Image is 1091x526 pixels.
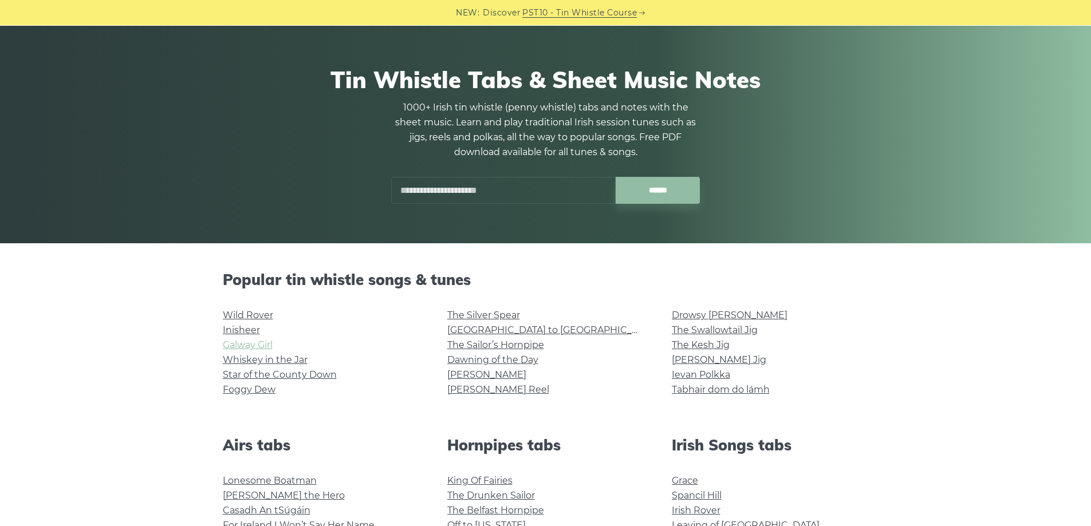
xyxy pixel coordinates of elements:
[223,369,337,380] a: Star of the County Down
[672,384,770,395] a: Tabhair dom do lámh
[456,6,479,19] span: NEW:
[391,100,700,160] p: 1000+ Irish tin whistle (penny whistle) tabs and notes with the sheet music. Learn and play tradi...
[223,490,345,501] a: [PERSON_NAME] the Hero
[447,339,544,350] a: The Sailor’s Hornpipe
[447,475,513,486] a: King Of Fairies
[223,475,317,486] a: Lonesome Boatman
[672,354,766,365] a: [PERSON_NAME] Jig
[223,325,260,335] a: Inisheer
[483,6,521,19] span: Discover
[223,436,420,454] h2: Airs tabs
[223,271,869,288] h2: Popular tin whistle songs & tunes
[672,339,730,350] a: The Kesh Jig
[447,325,659,335] a: [GEOGRAPHIC_DATA] to [GEOGRAPHIC_DATA]
[672,490,722,501] a: Spancil Hill
[223,354,308,365] a: Whiskey in the Jar
[223,505,310,516] a: Casadh An tSúgáin
[672,310,787,321] a: Drowsy [PERSON_NAME]
[522,6,637,19] a: PST10 - Tin Whistle Course
[672,369,730,380] a: Ievan Polkka
[223,310,273,321] a: Wild Rover
[672,325,758,335] a: The Swallowtail Jig
[447,369,526,380] a: [PERSON_NAME]
[447,310,520,321] a: The Silver Spear
[447,384,549,395] a: [PERSON_NAME] Reel
[447,490,535,501] a: The Drunken Sailor
[447,505,544,516] a: The Belfast Hornpipe
[447,354,538,365] a: Dawning of the Day
[223,339,273,350] a: Galway Girl
[672,505,720,516] a: Irish Rover
[672,436,869,454] h2: Irish Songs tabs
[223,66,869,93] h1: Tin Whistle Tabs & Sheet Music Notes
[447,436,644,454] h2: Hornpipes tabs
[223,384,275,395] a: Foggy Dew
[672,475,698,486] a: Grace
